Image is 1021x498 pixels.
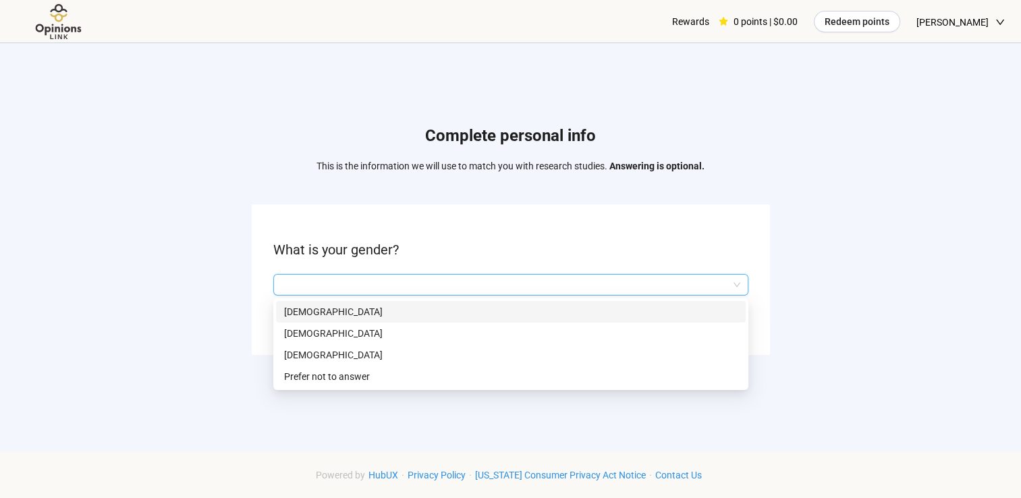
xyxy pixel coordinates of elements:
[404,470,469,480] a: Privacy Policy
[273,240,748,260] p: What is your gender?
[719,17,728,26] span: star
[609,161,705,171] strong: Answering is optional.
[472,470,649,480] a: [US_STATE] Consumer Privacy Act Notice
[284,369,738,384] p: Prefer not to answer
[284,304,738,319] p: [DEMOGRAPHIC_DATA]
[316,123,705,149] h1: Complete personal info
[814,11,900,32] button: Redeem points
[284,326,738,341] p: [DEMOGRAPHIC_DATA]
[316,470,365,480] span: Powered by
[316,159,705,173] p: This is the information we will use to match you with research studies.
[652,470,705,480] a: Contact Us
[316,468,705,482] div: · · ·
[365,470,402,480] a: HubUX
[995,18,1005,27] span: down
[825,14,889,29] span: Redeem points
[916,1,989,44] span: [PERSON_NAME]
[284,348,738,362] p: [DEMOGRAPHIC_DATA]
